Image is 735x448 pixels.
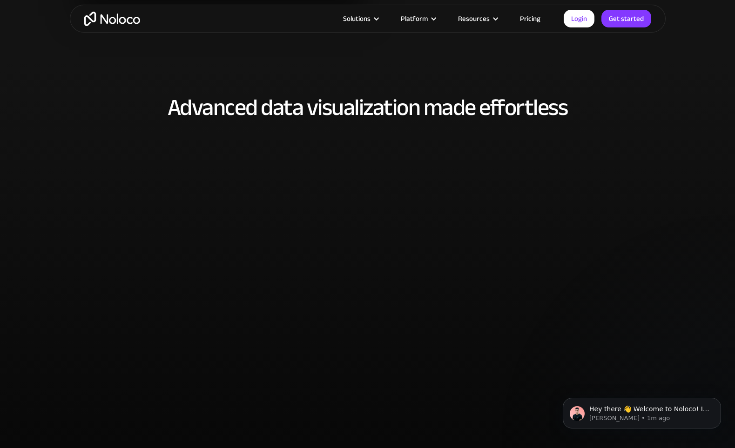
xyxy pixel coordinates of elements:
div: Resources [458,13,490,25]
div: Solutions [343,13,371,25]
a: Pricing [508,13,552,25]
div: Platform [389,13,446,25]
a: Get started [601,10,651,27]
h2: Advanced data visualization made effortless [79,95,656,120]
a: Login [564,10,594,27]
div: Solutions [331,13,389,25]
iframe: Intercom notifications message [549,378,735,443]
a: home [84,12,140,26]
div: Resources [446,13,508,25]
div: Platform [401,13,428,25]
